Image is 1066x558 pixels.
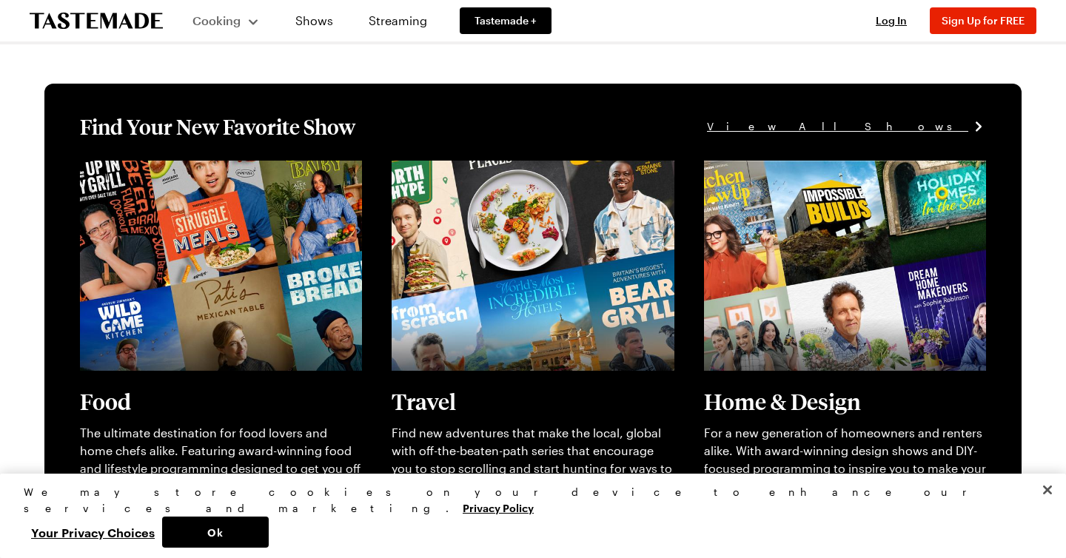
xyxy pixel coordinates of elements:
[463,500,534,514] a: More information about your privacy, opens in a new tab
[192,13,241,27] span: Cooking
[24,484,1030,517] div: We may store cookies on your device to enhance our services and marketing.
[192,3,260,38] button: Cooking
[1031,474,1064,506] button: Close
[80,162,282,176] a: View full content for [object Object]
[80,113,355,140] h1: Find Your New Favorite Show
[24,484,1030,548] div: Privacy
[30,13,163,30] a: To Tastemade Home Page
[460,7,552,34] a: Tastemade +
[392,162,594,176] a: View full content for [object Object]
[704,162,906,176] a: View full content for [object Object]
[707,118,968,135] span: View All Shows
[876,14,907,27] span: Log In
[930,7,1036,34] button: Sign Up for FREE
[707,118,986,135] a: View All Shows
[862,13,921,28] button: Log In
[942,14,1025,27] span: Sign Up for FREE
[475,13,537,28] span: Tastemade +
[162,517,269,548] button: Ok
[24,517,162,548] button: Your Privacy Choices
